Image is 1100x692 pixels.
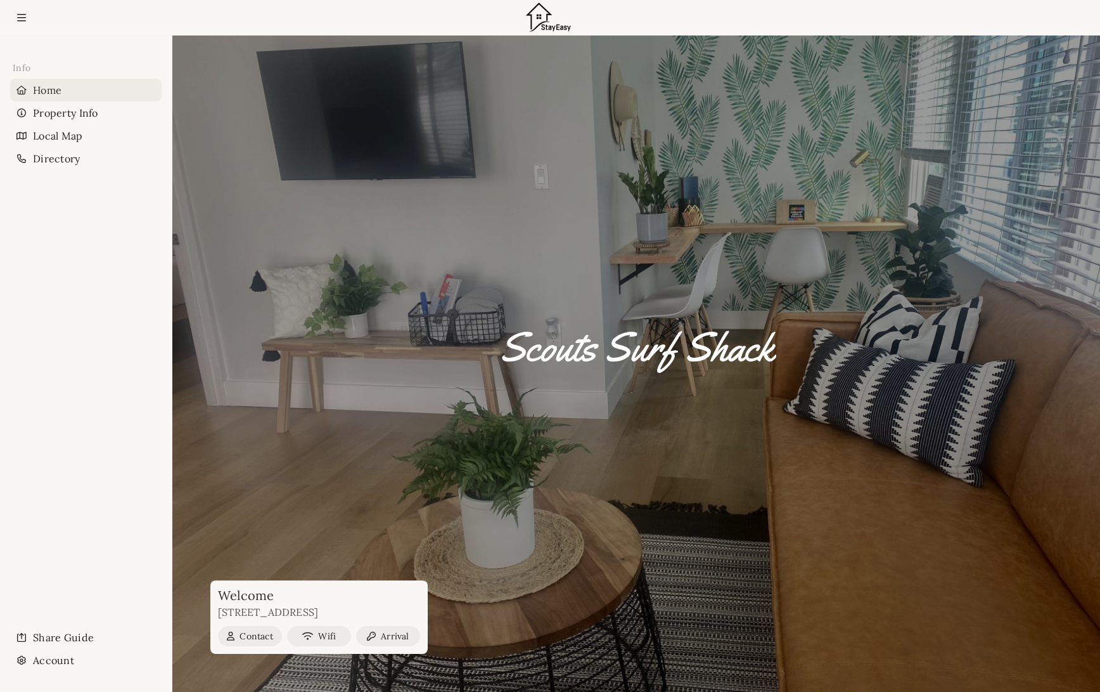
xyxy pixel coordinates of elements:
[10,79,162,101] li: Navigation item
[10,649,162,672] li: Navigation item
[218,626,282,646] button: Contact
[10,147,162,170] div: Directory
[210,606,428,619] p: [STREET_ADDRESS]
[10,124,162,147] div: Local Map
[10,147,162,170] li: Navigation item
[10,101,162,124] div: Property Info
[10,649,162,672] div: Account
[210,588,425,603] h3: Welcome
[10,124,162,147] li: Navigation item
[521,1,575,35] img: Logo
[356,626,420,646] button: Arrival
[10,101,162,124] li: Navigation item
[287,626,351,646] button: Wifi
[10,626,162,649] div: Share Guide
[10,626,162,649] li: Navigation item
[499,325,774,370] h1: Scouts Surf Shack
[10,79,162,101] div: Home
